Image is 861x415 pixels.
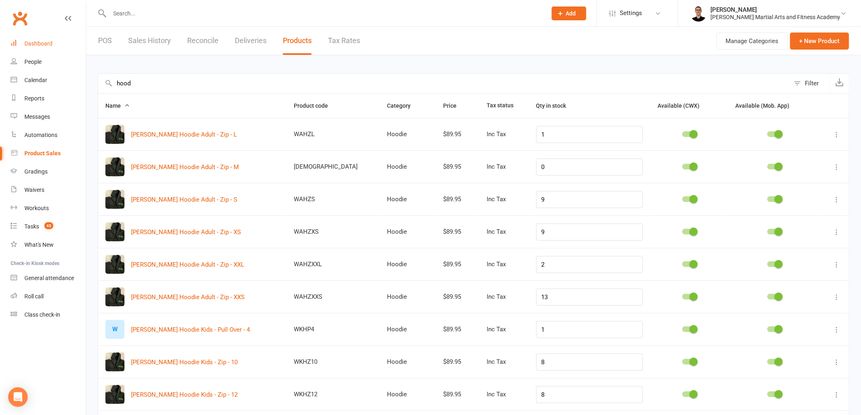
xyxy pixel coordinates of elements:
div: Hoodie [387,196,428,203]
a: Reports [11,89,86,108]
a: Messages [11,108,86,126]
div: People [24,59,42,65]
div: General attendance [24,275,74,281]
div: [DEMOGRAPHIC_DATA] [294,163,373,170]
a: People [11,53,86,71]
button: [PERSON_NAME] Hoodie Adult - Zip - M [131,162,239,172]
a: Automations [11,126,86,144]
span: Add [566,10,576,17]
img: Wilkes Hoodie Adult - Zip - S [105,190,125,209]
div: WAHZS [294,196,373,203]
div: WAHZL [294,131,373,138]
button: Available (CWX) [658,101,708,111]
a: Sales History [128,27,171,55]
div: Hoodie [387,326,428,333]
img: Wilkes Hoodie Adult - Zip - XXL [105,255,125,274]
div: Gradings [24,168,48,175]
button: [PERSON_NAME] Hoodie Adult - Zip - XXS [131,292,245,302]
div: What's New [24,241,54,248]
a: Tax Rates [328,27,360,55]
div: Hoodie [387,359,428,365]
div: $89.95 [443,326,472,333]
button: Available (Mob. App) [735,101,798,111]
div: Roll call [24,293,44,300]
button: [PERSON_NAME] Hoodie Kids - Pull Over - 4 [131,325,250,335]
span: Available (CWX) [658,102,699,109]
a: Workouts [11,199,86,217]
div: WKHZ12 [294,391,373,398]
div: $89.95 [443,163,472,170]
img: Wilkes Hoodie Kids - Zip - 12 [105,385,125,404]
input: Search... [107,8,541,19]
div: Hoodie [387,261,428,268]
img: Wilkes Hoodie Adult - Zip - XXS [105,287,125,306]
button: Add [552,7,586,20]
div: Open Intercom Messenger [8,387,28,407]
a: Clubworx [10,8,30,28]
img: Wilkes Hoodie Kids - Zip - 10 [105,352,125,372]
div: Wilkes Hoodie Kids - Pull Over - 4 [105,320,125,339]
a: Waivers [11,181,86,199]
a: Dashboard [11,35,86,53]
button: Name [105,101,130,111]
div: [PERSON_NAME] Martial Arts and Fitness Academy [711,13,841,21]
div: $89.95 [443,261,472,268]
button: Category [387,101,420,111]
button: Product code [294,101,337,111]
div: Product Sales [24,150,61,156]
div: Automations [24,132,57,138]
img: Wilkes Hoodie Adult - Zip - XS [105,222,125,241]
button: Qty in stock [536,101,575,111]
button: [PERSON_NAME] Hoodie Kids - Zip - 12 [131,390,238,400]
a: What's New [11,236,86,254]
div: Inc Tax [487,293,522,300]
a: Reconcile [187,27,219,55]
span: Price [443,102,465,109]
div: Inc Tax [487,196,522,203]
img: Wilkes Hoodie Adult - Zip - L [105,125,125,144]
a: Products [283,27,312,55]
div: Inc Tax [487,163,522,170]
div: Workouts [24,205,49,211]
span: Settings [620,4,642,22]
button: Price [443,101,465,111]
div: WAHZXXL [294,261,373,268]
div: Hoodie [387,131,428,138]
span: Available (Mob. App) [735,102,789,109]
div: Hoodie [387,228,428,235]
div: $89.95 [443,131,472,138]
div: Tasks [24,223,39,230]
img: Wilkes Hoodie Adult - Zip - M [105,157,125,176]
div: $89.95 [443,228,472,235]
div: $89.95 [443,359,472,365]
div: [PERSON_NAME] [711,6,841,13]
div: Inc Tax [487,131,522,138]
button: Filter [790,74,830,93]
a: Deliveries [235,27,267,55]
button: [PERSON_NAME] Hoodie Adult - Zip - S [131,195,237,204]
div: Inc Tax [487,391,522,398]
div: Filter [805,78,819,88]
div: WKHP4 [294,326,373,333]
div: WAHZXXS [294,293,373,300]
div: $89.95 [443,196,472,203]
div: Dashboard [24,40,52,47]
div: Inc Tax [487,359,522,365]
div: Inc Tax [487,261,522,268]
a: Gradings [11,163,86,181]
button: Manage Categories [717,33,788,50]
th: Tax status [480,93,529,118]
span: Qty in stock [536,102,575,109]
span: 45 [44,222,53,229]
a: Product Sales [11,144,86,163]
div: $89.95 [443,391,472,398]
div: Waivers [24,187,44,193]
a: General attendance kiosk mode [11,269,86,287]
div: Inc Tax [487,326,522,333]
img: thumb_image1729140307.png [691,5,707,22]
button: [PERSON_NAME] Hoodie Adult - Zip - XS [131,227,241,237]
span: Name [105,102,130,109]
button: [PERSON_NAME] Hoodie Adult - Zip - XXL [131,260,244,269]
a: Class kiosk mode [11,306,86,324]
button: [PERSON_NAME] Hoodie Kids - Zip - 10 [131,357,238,367]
